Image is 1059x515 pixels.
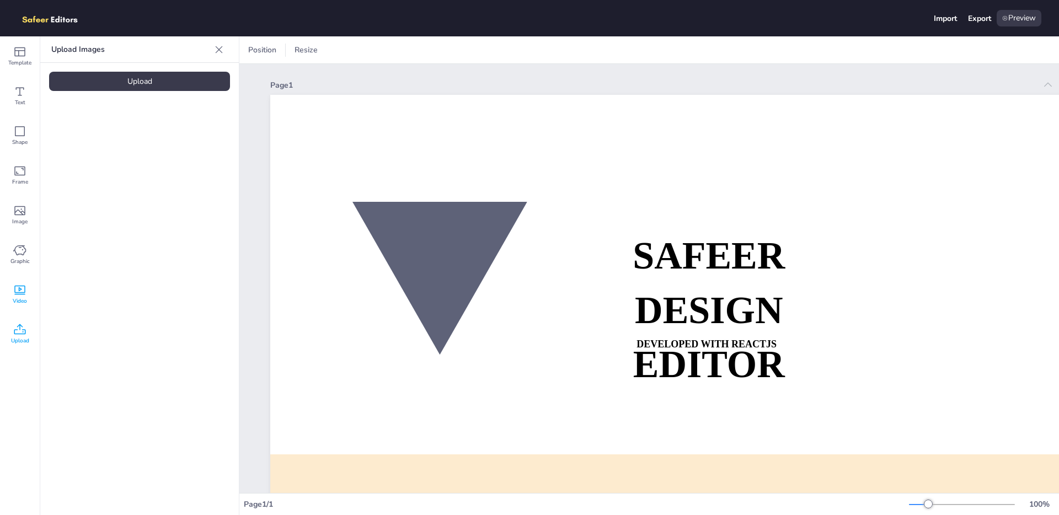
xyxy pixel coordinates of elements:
[13,297,27,305] span: Video
[633,289,785,385] strong: DESIGN EDITOR
[11,336,29,345] span: Upload
[12,138,28,147] span: Shape
[633,235,785,277] strong: SAFEER
[244,499,909,509] div: Page 1 / 1
[968,13,991,24] div: Export
[12,217,28,226] span: Image
[1026,499,1052,509] div: 100 %
[51,36,210,63] p: Upload Images
[270,80,1036,90] div: Page 1
[292,45,320,55] span: Resize
[10,257,30,266] span: Graphic
[637,339,777,350] strong: DEVELOPED WITH REACTJS
[49,72,230,91] div: Upload
[8,58,31,67] span: Template
[15,98,25,107] span: Text
[12,178,28,186] span: Frame
[997,10,1041,26] div: Preview
[246,45,279,55] span: Position
[934,13,957,24] div: Import
[18,10,94,26] img: logo.png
